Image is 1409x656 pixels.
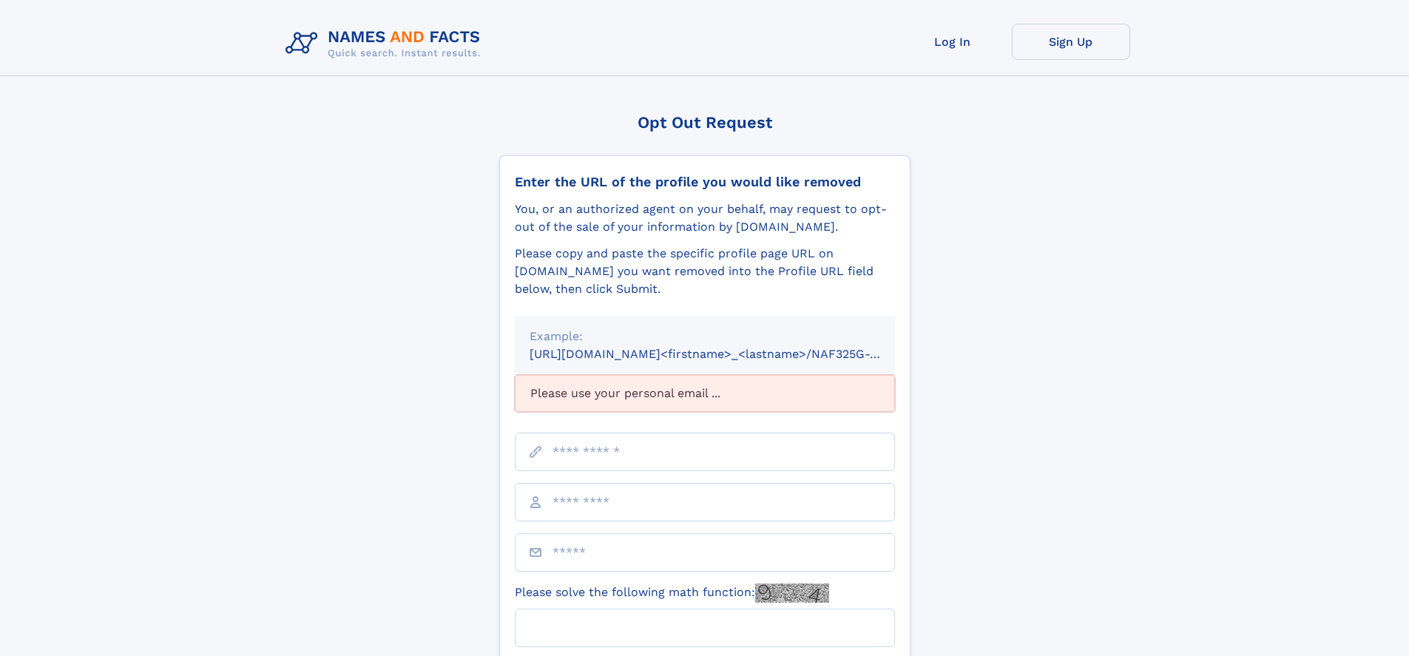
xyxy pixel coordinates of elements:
a: Log In [893,24,1012,60]
div: You, or an authorized agent on your behalf, may request to opt-out of the sale of your informatio... [515,200,895,236]
div: Please use your personal email ... [515,375,895,412]
div: Example: [530,328,880,345]
a: Sign Up [1012,24,1130,60]
div: Enter the URL of the profile you would like removed [515,174,895,190]
div: Please copy and paste the specific profile page URL on [DOMAIN_NAME] you want removed into the Pr... [515,245,895,298]
label: Please solve the following math function: [515,584,829,603]
small: [URL][DOMAIN_NAME]<firstname>_<lastname>/NAF325G-xxxxxxxx [530,347,923,361]
div: Opt Out Request [499,113,910,132]
img: Logo Names and Facts [280,24,493,64]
